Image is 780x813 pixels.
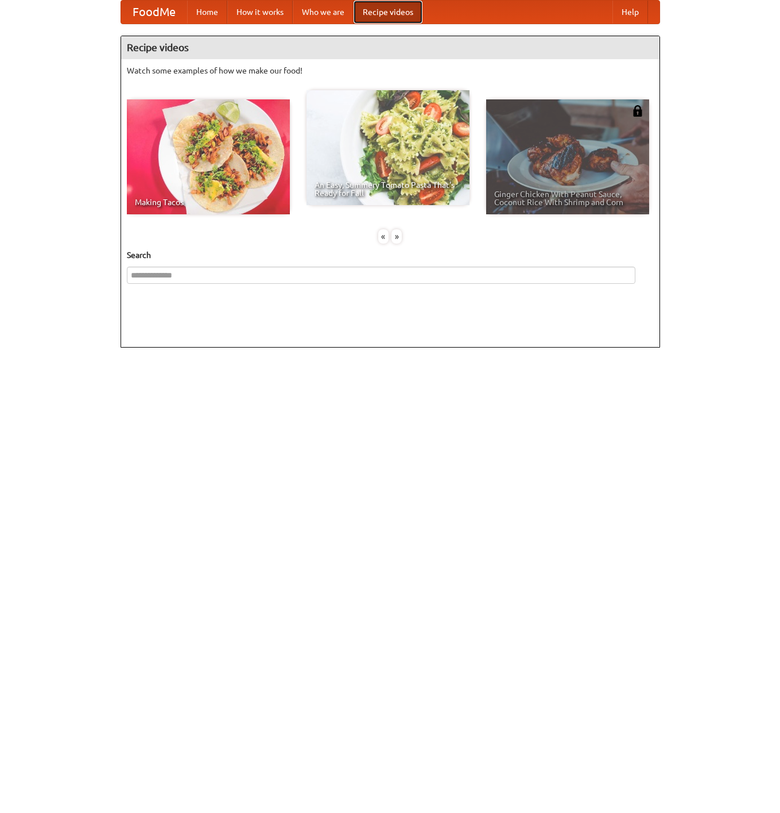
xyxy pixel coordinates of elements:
h4: Recipe videos [121,36,659,59]
a: How it works [227,1,293,24]
a: Who we are [293,1,354,24]
p: Watch some examples of how we make our food! [127,65,654,76]
a: FoodMe [121,1,187,24]
div: « [378,229,389,244]
a: Recipe videos [354,1,422,24]
a: An Easy, Summery Tomato Pasta That's Ready for Fall [306,90,469,205]
a: Home [187,1,227,24]
a: Help [612,1,648,24]
a: Making Tacos [127,99,290,214]
h5: Search [127,249,654,261]
span: Making Tacos [135,198,282,206]
div: » [391,229,402,244]
img: 483408.png [632,105,643,117]
span: An Easy, Summery Tomato Pasta That's Ready for Fall [315,181,461,197]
